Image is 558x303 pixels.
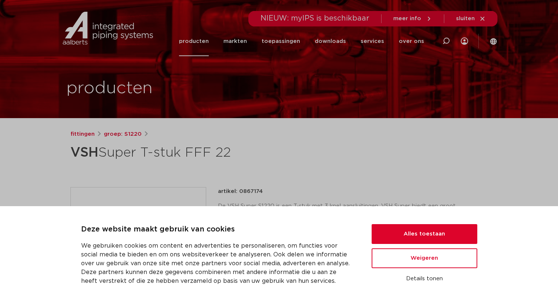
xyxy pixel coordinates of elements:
span: sluiten [456,16,475,21]
p: artikel: 0867174 [218,187,263,196]
p: De VSH Super S1220 is een T-stuk met 3 knel aansluitingen. VSH Super biedt een groot assortiment ... [218,202,488,228]
a: downloads [315,26,346,56]
span: NIEUW: myIPS is beschikbaar [260,15,369,22]
nav: Menu [179,26,424,56]
span: meer info [393,16,421,21]
a: toepassingen [262,26,300,56]
a: markten [223,26,247,56]
a: services [361,26,384,56]
button: Weigeren [372,248,477,268]
a: over ons [399,26,424,56]
p: Deze website maakt gebruik van cookies [81,224,354,236]
a: producten [179,26,209,56]
h1: Super T-stuk FFF 22 [70,142,346,164]
div: my IPS [461,26,468,56]
strong: VSH [70,146,98,159]
button: Alles toestaan [372,224,477,244]
a: groep: S1220 [104,130,142,139]
a: fittingen [70,130,95,139]
p: We gebruiken cookies om content en advertenties te personaliseren, om functies voor social media ... [81,241,354,285]
a: sluiten [456,15,486,22]
button: Details tonen [372,273,477,285]
a: meer info [393,15,432,22]
h1: producten [66,77,153,100]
